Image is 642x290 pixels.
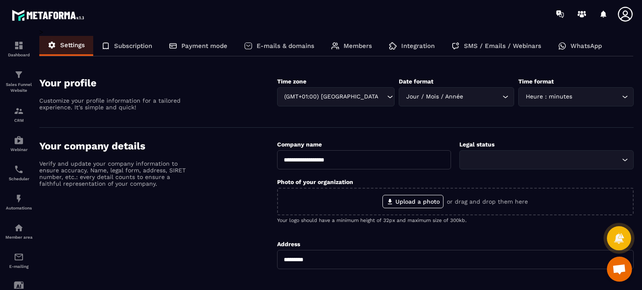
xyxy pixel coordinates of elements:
img: scheduler [14,164,24,174]
a: automationsautomationsWebinar [2,129,36,158]
h4: Your profile [39,77,277,89]
label: Legal status [459,141,494,148]
p: Member area [2,235,36,240]
a: formationformationCRM [2,100,36,129]
p: Dashboard [2,53,36,57]
p: Integration [401,42,435,50]
p: Subscription [114,42,152,50]
a: schedulerschedulerScheduler [2,158,36,187]
label: Upload a photo [382,195,443,208]
img: logo [12,8,87,23]
p: WhatsApp [571,42,602,50]
p: CRM [2,118,36,123]
label: Time format [518,78,554,85]
label: Time zone [277,78,306,85]
div: Search for option [459,150,634,169]
div: Ouvrir le chat [607,257,632,282]
p: Verify and update your company information to ensure accuracy. Name, legal form, address, SIRET n... [39,160,186,187]
label: Date format [399,78,433,85]
label: Photo of your organization [277,179,353,185]
p: or drag and drop them here [447,198,528,205]
input: Search for option [465,92,500,101]
p: Members [344,42,372,50]
p: Scheduler [2,177,36,181]
input: Search for option [465,155,620,164]
a: formationformationDashboard [2,34,36,63]
span: (GMT+01:00) [GEOGRAPHIC_DATA] [283,92,379,101]
img: formation [14,70,24,80]
p: Sales Funnel Website [2,82,36,93]
a: formationformationSales Funnel Website [2,63,36,100]
input: Search for option [379,92,385,101]
p: Settings [60,41,85,49]
p: Customize your profile information for a tailored experience. It's simple and quick! [39,97,186,111]
p: E-mails & domains [257,42,314,50]
input: Search for option [574,92,620,101]
img: automations [14,223,24,233]
a: emailemailE-mailing [2,246,36,275]
img: automations [14,135,24,145]
p: Automations [2,206,36,210]
img: automations [14,194,24,204]
label: Company name [277,141,322,148]
p: Your logo should have a minimum height of 32px and maximum size of 300kb. [277,217,634,223]
p: E-mailing [2,264,36,269]
h4: Your company details [39,140,277,152]
label: Address [277,241,300,247]
div: Search for option [277,87,395,106]
img: email [14,252,24,262]
span: Heure : minutes [524,92,574,101]
p: SMS / Emails / Webinars [464,42,541,50]
a: automationsautomationsAutomations [2,187,36,217]
span: Jour / Mois / Année [404,92,465,101]
p: Payment mode [181,42,227,50]
div: Search for option [399,87,514,106]
img: formation [14,40,24,50]
img: formation [14,106,24,116]
a: automationsautomationsMember area [2,217,36,246]
p: Webinar [2,147,36,152]
div: Search for option [518,87,634,106]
